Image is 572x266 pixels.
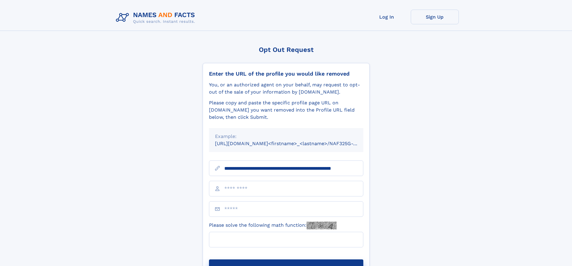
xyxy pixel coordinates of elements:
[209,81,363,96] div: You, or an authorized agent on your behalf, may request to opt-out of the sale of your informatio...
[209,99,363,121] div: Please copy and paste the specific profile page URL on [DOMAIN_NAME] you want removed into the Pr...
[215,141,375,146] small: [URL][DOMAIN_NAME]<firstname>_<lastname>/NAF325G-xxxxxxxx
[363,10,411,24] a: Log In
[209,222,337,229] label: Please solve the following math function:
[113,10,200,26] img: Logo Names and Facts
[411,10,459,24] a: Sign Up
[203,46,370,53] div: Opt Out Request
[209,70,363,77] div: Enter the URL of the profile you would like removed
[215,133,357,140] div: Example:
